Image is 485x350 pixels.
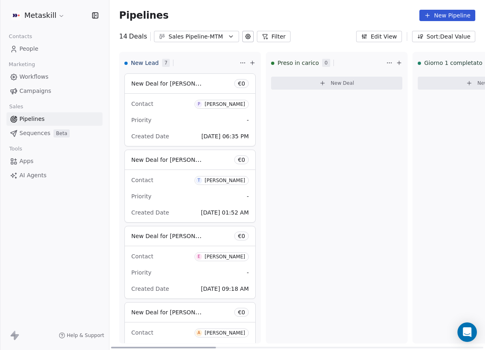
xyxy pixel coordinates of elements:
a: Apps [6,155,103,168]
span: 0 [322,59,330,67]
div: New Deal for [PERSON_NAME]€0ContactE[PERSON_NAME]Priority-Created Date[DATE] 09:18 AM [124,226,256,299]
div: Sales Pipeline-MTM [169,32,224,41]
a: Pipelines [6,112,103,126]
span: - [247,116,249,124]
span: Pipelines [19,115,45,123]
a: Workflows [6,70,103,84]
span: Help & Support [67,332,104,339]
div: [PERSON_NAME] [205,330,245,336]
span: Priority [131,117,152,123]
span: € 0 [238,308,245,316]
span: € 0 [238,232,245,240]
span: Contact [131,101,153,107]
span: Campaigns [19,87,51,95]
button: Edit View [356,31,402,42]
span: New Deal [331,80,354,86]
div: P [198,101,200,107]
span: [DATE] 06:35 PM [201,133,249,140]
div: [PERSON_NAME] [205,178,245,183]
span: [DATE] 09:18 AM [201,286,249,292]
span: [DATE] 01:52 AM [201,209,249,216]
span: 7 [162,59,170,67]
span: Priority [131,269,152,276]
div: T [198,177,200,184]
button: Metaskill [10,9,66,22]
span: Contacts [5,30,36,43]
div: A [197,330,200,336]
div: Preso in carico0 [271,52,385,73]
span: New Deal for [PERSON_NAME] [131,79,217,87]
span: Apps [19,157,34,165]
span: Preso in carico [278,59,319,67]
span: Contact [131,329,153,336]
div: E [198,253,200,260]
a: People [6,42,103,56]
div: 14 [119,32,147,41]
div: New Lead7 [124,52,238,73]
span: Tools [6,143,26,155]
span: Deals [129,32,147,41]
div: New Deal for [PERSON_NAME]€0ContactT[PERSON_NAME]Priority-Created Date[DATE] 01:52 AM [124,150,256,223]
span: Giorno 1 completato [424,59,482,67]
span: € 0 [238,156,245,164]
button: New Deal [271,77,402,90]
span: Contact [131,253,153,260]
span: New Lead [131,59,159,67]
button: Sort: Deal Value [412,31,475,42]
div: Open Intercom Messenger [457,322,477,342]
span: Sales [6,101,27,113]
div: [PERSON_NAME] [205,254,245,260]
span: Priority [131,193,152,200]
span: € 0 [238,79,245,88]
span: New Deal for [PERSON_NAME] [131,156,217,163]
span: - [247,192,249,200]
span: Contact [131,177,153,183]
div: New Deal for [PERSON_NAME]€0ContactP[PERSON_NAME]Priority-Created Date[DATE] 06:35 PM [124,73,256,146]
img: AVATAR%20METASKILL%20-%20Colori%20Positivo.png [11,11,21,20]
span: People [19,45,38,53]
span: Beta [53,129,70,137]
span: - [247,268,249,277]
span: Marketing [5,58,38,71]
span: New Deal for [PERSON_NAME] [131,308,217,316]
span: Sequences [19,129,50,137]
a: AI Agents [6,169,103,182]
div: [PERSON_NAME] [205,101,245,107]
span: Pipelines [119,10,169,21]
span: AI Agents [19,171,47,180]
span: New Deal for [PERSON_NAME] [131,232,217,240]
a: Campaigns [6,84,103,98]
span: Created Date [131,209,169,216]
a: SequencesBeta [6,127,103,140]
a: Help & Support [59,332,104,339]
span: Created Date [131,133,169,140]
button: Filter [257,31,291,42]
span: Workflows [19,73,49,81]
button: New Pipeline [419,10,475,21]
span: Metaskill [24,10,56,21]
span: Created Date [131,286,169,292]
